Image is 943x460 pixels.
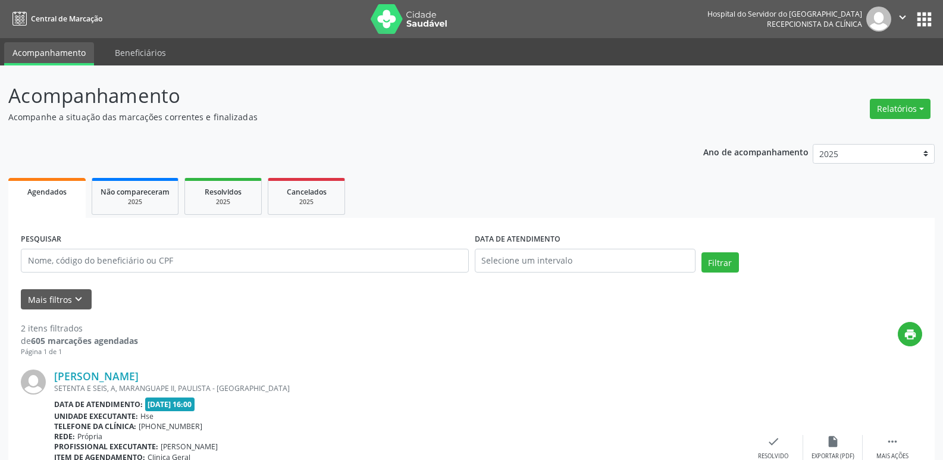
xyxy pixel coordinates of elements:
i: insert_drive_file [826,435,839,448]
b: Rede: [54,431,75,442]
i: check [767,435,780,448]
button: Relatórios [870,99,931,119]
span: [PHONE_NUMBER] [139,421,202,431]
span: [PERSON_NAME] [161,442,218,452]
input: Nome, código do beneficiário ou CPF [21,249,469,273]
label: DATA DE ATENDIMENTO [475,230,560,249]
span: Resolvidos [205,187,242,197]
b: Profissional executante: [54,442,158,452]
i: keyboard_arrow_down [72,293,85,306]
b: Unidade executante: [54,411,138,421]
a: Central de Marcação [8,9,102,29]
div: Página 1 de 1 [21,347,138,357]
div: 2025 [277,198,336,206]
span: Hse [140,411,153,421]
button: print [898,322,922,346]
p: Ano de acompanhamento [703,144,809,159]
strong: 605 marcações agendadas [31,335,138,346]
label: PESQUISAR [21,230,61,249]
b: Telefone da clínica: [54,421,136,431]
div: 2025 [101,198,170,206]
span: Cancelados [287,187,327,197]
div: SETENTA E SEIS, A, MARANGUAPE II, PAULISTA - [GEOGRAPHIC_DATA] [54,383,744,393]
a: [PERSON_NAME] [54,370,139,383]
i:  [886,435,899,448]
p: Acompanhe a situação das marcações correntes e finalizadas [8,111,657,123]
div: Hospital do Servidor do [GEOGRAPHIC_DATA] [707,9,862,19]
button: Filtrar [701,252,739,273]
div: 2 itens filtrados [21,322,138,334]
button: Mais filtroskeyboard_arrow_down [21,289,92,310]
img: img [21,370,46,395]
a: Beneficiários [106,42,174,63]
span: Agendados [27,187,67,197]
button: apps [914,9,935,30]
span: Própria [77,431,102,442]
span: Central de Marcação [31,14,102,24]
input: Selecione um intervalo [475,249,695,273]
img: img [866,7,891,32]
p: Acompanhamento [8,81,657,111]
div: de [21,334,138,347]
i:  [896,11,909,24]
b: Data de atendimento: [54,399,143,409]
div: 2025 [193,198,253,206]
span: Não compareceram [101,187,170,197]
span: Recepcionista da clínica [767,19,862,29]
i: print [904,328,917,341]
span: [DATE] 16:00 [145,398,195,411]
a: Acompanhamento [4,42,94,65]
button:  [891,7,914,32]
